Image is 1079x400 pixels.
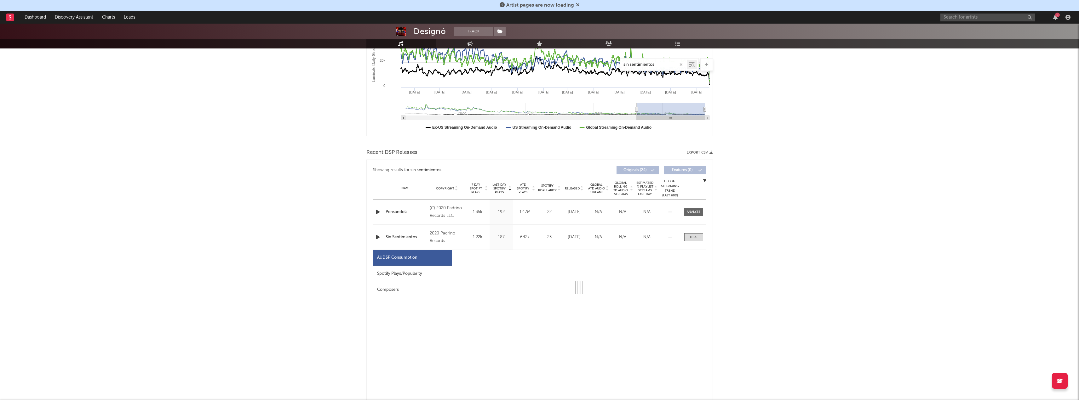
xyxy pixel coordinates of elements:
[491,209,512,215] div: 192
[436,187,454,190] span: Copyright
[386,186,427,191] div: Name
[617,166,659,174] button: Originals(24)
[98,11,119,24] a: Charts
[661,179,680,198] div: Global Streaming Trend (Last 60D)
[512,125,571,130] text: US Streaming On-Demand Audio
[119,11,140,24] a: Leads
[515,183,531,194] span: ATD Spotify Plays
[386,234,427,240] a: Sin Sentimientos
[940,14,1035,21] input: Search for artists
[538,183,557,193] span: Spotify Popularity
[620,62,687,67] input: Search by song name or URL
[371,42,376,82] text: Luminate Daily Streams
[386,209,427,215] a: Pensándola
[373,250,452,266] div: All DSP Consumption
[640,90,651,94] text: [DATE]
[691,90,702,94] text: [DATE]
[588,90,599,94] text: [DATE]
[414,27,446,36] div: Designó
[367,10,713,136] svg: Luminate Daily Consumption
[468,209,488,215] div: 1.35k
[430,230,464,245] div: 2020 Padrino Records
[636,234,657,240] div: N/A
[461,90,472,94] text: [DATE]
[515,209,535,215] div: 1.47M
[562,90,573,94] text: [DATE]
[564,234,585,240] div: [DATE]
[373,282,452,298] div: Composers
[636,181,654,196] span: Estimated % Playlist Streams Last Day
[434,90,445,94] text: [DATE]
[621,168,650,172] span: Originals ( 24 )
[409,90,420,94] text: [DATE]
[1053,15,1058,20] button: 2
[468,183,484,194] span: 7 Day Spotify Plays
[506,3,574,8] span: Artist pages are now loading
[612,181,629,196] span: Global Rolling 7D Audio Streams
[668,168,697,172] span: Features ( 0 )
[613,90,624,94] text: [DATE]
[515,234,535,240] div: 642k
[430,205,464,220] div: (C) 2020 Padrino Records LLC
[366,149,417,156] span: Recent DSP Releases
[538,90,549,94] text: [DATE]
[576,3,580,8] span: Dismiss
[383,84,385,87] text: 0
[588,234,609,240] div: N/A
[377,254,417,262] div: All DSP Consumption
[586,125,651,130] text: Global Streaming On-Demand Audio
[588,209,609,215] div: N/A
[20,11,50,24] a: Dashboard
[50,11,98,24] a: Discovery Assistant
[373,166,540,174] div: Showing results for
[491,183,508,194] span: Last Day Spotify Plays
[565,187,580,190] span: Released
[1055,13,1060,17] div: 2
[538,234,560,240] div: 23
[612,234,633,240] div: N/A
[486,90,497,94] text: [DATE]
[491,234,512,240] div: 187
[687,151,713,155] button: Export CSV
[664,166,706,174] button: Features(0)
[665,90,676,94] text: [DATE]
[468,234,488,240] div: 1.22k
[612,209,633,215] div: N/A
[538,209,560,215] div: 22
[636,209,657,215] div: N/A
[373,266,452,282] div: Spotify Plays/Popularity
[432,125,497,130] text: Ex-US Streaming On-Demand Audio
[454,27,493,36] button: Track
[512,90,523,94] text: [DATE]
[410,166,441,174] div: sin sentimientos
[588,183,605,194] span: Global ATD Audio Streams
[564,209,585,215] div: [DATE]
